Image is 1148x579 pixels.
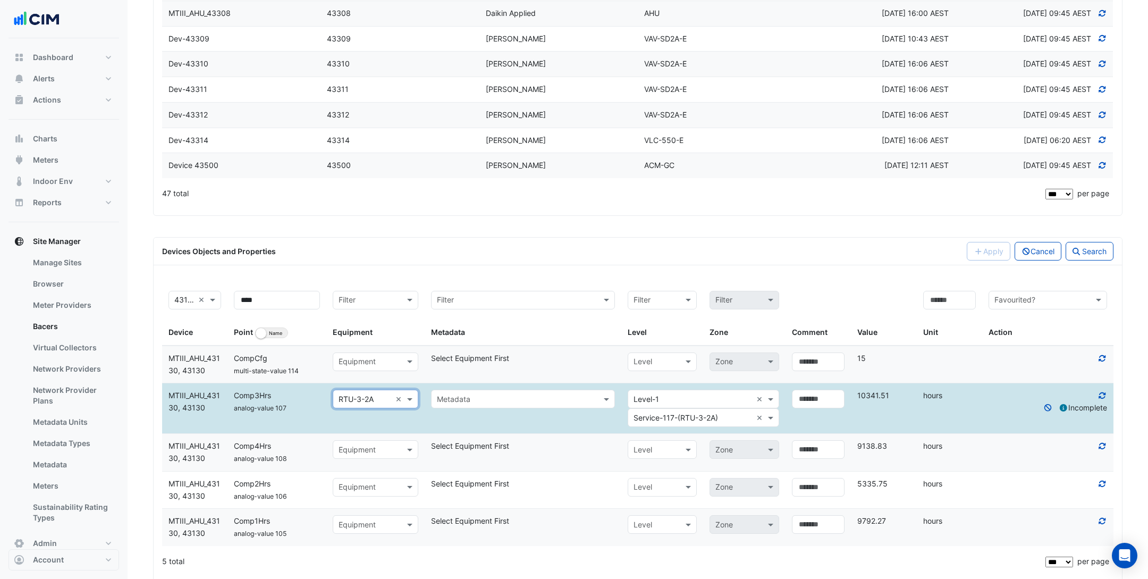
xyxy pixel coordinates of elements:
span: Clear [198,294,207,306]
button: Alerts [9,68,119,89]
span: VAV-SD2A-E [644,34,687,43]
span: Metadata [431,328,465,337]
span: per page [1077,189,1109,198]
a: Metadata Types [24,433,119,454]
small: analog-value 106 [234,492,287,500]
span: Comp4Hrs [234,441,271,450]
a: Sustainability Rating Types [24,497,119,528]
span: Tue 13-Aug-2024 01:06 CDT [882,136,949,145]
div: Please select Level first [703,353,785,371]
app-icon: Alerts [14,73,24,84]
a: Manage Sites [24,252,119,273]
span: 10341.512 [857,391,889,400]
button: Account [9,549,119,570]
div: Select Equipment First [425,515,621,527]
img: Company Logo [13,9,61,30]
a: Refresh [1098,161,1107,170]
span: per page [1077,557,1109,566]
span: AHU [644,9,660,18]
span: Action [989,328,1012,337]
span: Tue 13-Aug-2024 01:06 CDT [882,59,949,68]
div: Please select Level first [703,478,785,497]
span: [PERSON_NAME] [486,59,546,68]
span: 43310 [327,59,350,68]
div: Site Manager [9,252,119,533]
span: Zone [710,328,728,337]
button: Site Manager [9,231,119,252]
span: Tue 16-Jul-2024 21:11 CDT [884,161,949,170]
span: Point [234,328,253,337]
span: Sun 11-Aug-2024 19:43 CDT [882,34,949,43]
span: Actions [33,95,61,105]
app-icon: Actions [14,95,24,105]
span: 43311 [327,85,349,94]
button: Search [1066,242,1113,261]
span: Discovered at [1023,161,1091,170]
button: Charts [9,128,119,149]
span: Clear [756,412,765,424]
span: MTIII_AHU_43308 [168,9,231,18]
span: Meters [33,155,58,165]
span: Tue 13-Aug-2024 01:00 CDT [882,9,949,18]
a: Meter Providers [24,295,119,316]
span: Level [628,328,647,337]
app-icon: Site Manager [14,236,24,247]
span: Alerts [33,73,55,84]
a: Refresh [1098,59,1107,68]
span: [PERSON_NAME] [486,161,546,170]
app-icon: Reports [14,197,24,208]
span: Device [168,328,193,337]
span: [PERSON_NAME] [486,85,546,94]
span: 43308 [327,9,351,18]
span: Discovered at [1023,85,1091,94]
span: CompCfg [234,354,267,363]
a: Virtual Collectors [24,337,119,358]
span: Dev-43311 [168,85,207,94]
small: multi-state-value 114 [234,367,299,375]
span: A metadata must be selected [1059,403,1107,412]
div: Please select Level first [703,440,785,459]
span: Tue 13-Aug-2024 01:06 CDT [882,85,949,94]
a: Refresh present value [1098,354,1107,363]
div: Select Equipment First [425,478,621,490]
app-icon: Dashboard [14,52,24,63]
div: hours [917,478,982,490]
span: Devices Objects and Properties [162,247,276,256]
a: Refresh [1098,9,1107,18]
app-icon: Meters [14,155,24,165]
span: [PERSON_NAME] [486,34,546,43]
span: VLC-550-E [644,136,683,145]
span: Comp2Hrs [234,479,271,488]
small: analog-value 105 [234,530,286,538]
span: 43312 [327,110,349,119]
a: Refresh [1098,34,1107,43]
span: Value [857,328,877,337]
small: analog-value 108 [234,455,287,463]
span: Dev-43310 [168,59,208,68]
a: Refresh present value [1098,479,1107,488]
span: Unit [923,328,938,337]
span: Daikin Applied [486,9,536,18]
span: Dev-43309 [168,34,209,43]
span: 15 [857,354,866,363]
span: MTIII_AHU_43130, 43130 [168,441,220,463]
span: MTIII_AHU_43130, 43130 [168,516,220,538]
div: 5 total [162,548,1043,575]
span: Equipment [333,328,373,337]
span: 43314 [327,136,350,145]
span: Discovered at [1023,9,1091,18]
span: Indoor Env [33,176,73,187]
span: VAV-SD2A-E [644,59,687,68]
button: Dashboard [9,47,119,68]
span: Account [33,555,64,565]
span: Device 43500 [168,161,218,170]
span: Tue 13-Aug-2024 01:06 CDT [882,110,949,119]
a: Network Providers [24,358,119,380]
a: Bacers [24,316,119,337]
a: Meters [24,475,119,497]
a: Metadata [24,454,119,475]
button: Admin [9,533,119,554]
app-icon: Charts [14,133,24,144]
a: Network Provider Plans [24,380,119,412]
button: Indoor Env [9,171,119,192]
